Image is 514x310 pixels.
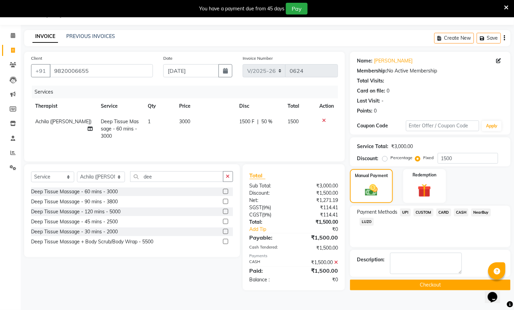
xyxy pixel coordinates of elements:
[434,33,474,43] button: Create New
[294,233,343,242] div: ₹1,500.00
[357,143,388,150] div: Service Total:
[357,97,380,105] div: Last Visit:
[31,64,50,77] button: +91
[244,267,294,275] div: Paid:
[244,244,294,252] div: Cash Tendered:
[302,226,343,233] div: ₹0
[286,3,308,14] button: Pay
[31,218,118,225] div: Deep Tissue Massage - 45 mins - 2500
[361,183,382,197] img: _cash.svg
[244,259,294,266] div: CASH
[294,182,343,190] div: ₹3,000.00
[485,282,507,303] iframe: chat widget
[250,204,262,211] span: SGST
[50,64,153,77] input: Search by Name/Mobile/Email/Code
[357,107,372,115] div: Points:
[381,97,384,105] div: -
[250,172,265,179] span: Total
[144,98,175,114] th: Qty
[400,209,411,216] span: UPI
[31,238,153,245] div: Deep Tissue Massage + Body Scrub/Body Wrap - 5500
[294,276,343,283] div: ₹0
[244,226,302,233] a: Add Tip
[32,30,58,43] a: INVOICE
[294,197,343,204] div: ₹1,271.19
[244,219,294,226] div: Total:
[387,87,389,95] div: 0
[413,172,436,178] label: Redemption
[436,209,451,216] span: CARD
[257,118,259,125] span: |
[294,267,343,275] div: ₹1,500.00
[357,155,378,162] div: Discount:
[423,155,434,161] label: Fixed
[477,33,501,43] button: Save
[288,118,299,125] span: 1500
[250,253,338,259] div: Payments
[66,33,115,39] a: PREVIOUS INVOICES
[243,55,273,61] label: Invoice Number
[31,98,97,114] th: Therapist
[163,55,173,61] label: Date
[350,280,511,290] button: Checkout
[357,87,385,95] div: Card on file:
[357,122,406,129] div: Coupon Code
[357,67,504,75] div: No Active Membership
[31,208,120,215] div: Deep Tissue Massage - 120 mins - 5000
[31,55,42,61] label: Client
[294,190,343,197] div: ₹1,500.00
[355,173,388,179] label: Manual Payment
[32,86,343,98] div: Services
[97,98,144,114] th: Service
[261,118,272,125] span: 50 %
[244,190,294,197] div: Discount:
[263,205,270,210] span: 9%
[31,228,118,235] div: Deep Tissue Massage - 30 mins - 2000
[31,188,118,195] div: Deep Tissue Massage - 60 mins - 3000
[244,204,294,211] div: ( )
[294,244,343,252] div: ₹1,500.00
[294,219,343,226] div: ₹1,500.00
[357,67,387,75] div: Membership:
[244,276,294,283] div: Balance :
[315,98,338,114] th: Action
[244,197,294,204] div: Net:
[175,98,235,114] th: Price
[294,259,343,266] div: ₹1,500.00
[239,118,254,125] span: 1500 F
[360,218,374,226] span: LUZO
[244,233,294,242] div: Payable:
[471,209,491,216] span: NearBuy
[357,77,384,85] div: Total Visits:
[283,98,316,114] th: Total
[244,211,294,219] div: ( )
[148,118,151,125] span: 1
[250,212,262,218] span: CGST
[454,209,469,216] span: CASH
[357,57,372,65] div: Name:
[357,256,385,263] div: Description:
[482,121,502,131] button: Apply
[294,204,343,211] div: ₹114.41
[414,182,435,199] img: _gift.svg
[235,98,283,114] th: Disc
[374,57,413,65] a: [PERSON_NAME]
[391,143,413,150] div: ₹3,000.00
[390,155,413,161] label: Percentage
[374,107,377,115] div: 0
[101,118,139,139] span: Deep Tissue Massage - 60 mins - 3000
[244,182,294,190] div: Sub Total:
[31,198,118,205] div: Deep Tissue Massage - 90 mins - 3800
[357,209,397,216] span: Payment Methods
[199,5,284,12] div: You have a payment due from 45 days
[406,120,479,131] input: Enter Offer / Coupon Code
[130,171,223,182] input: Search or Scan
[179,118,190,125] span: 3000
[35,118,91,125] span: Achila ([PERSON_NAME])
[264,212,270,217] span: 9%
[414,209,434,216] span: CUSTOM
[294,211,343,219] div: ₹114.41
